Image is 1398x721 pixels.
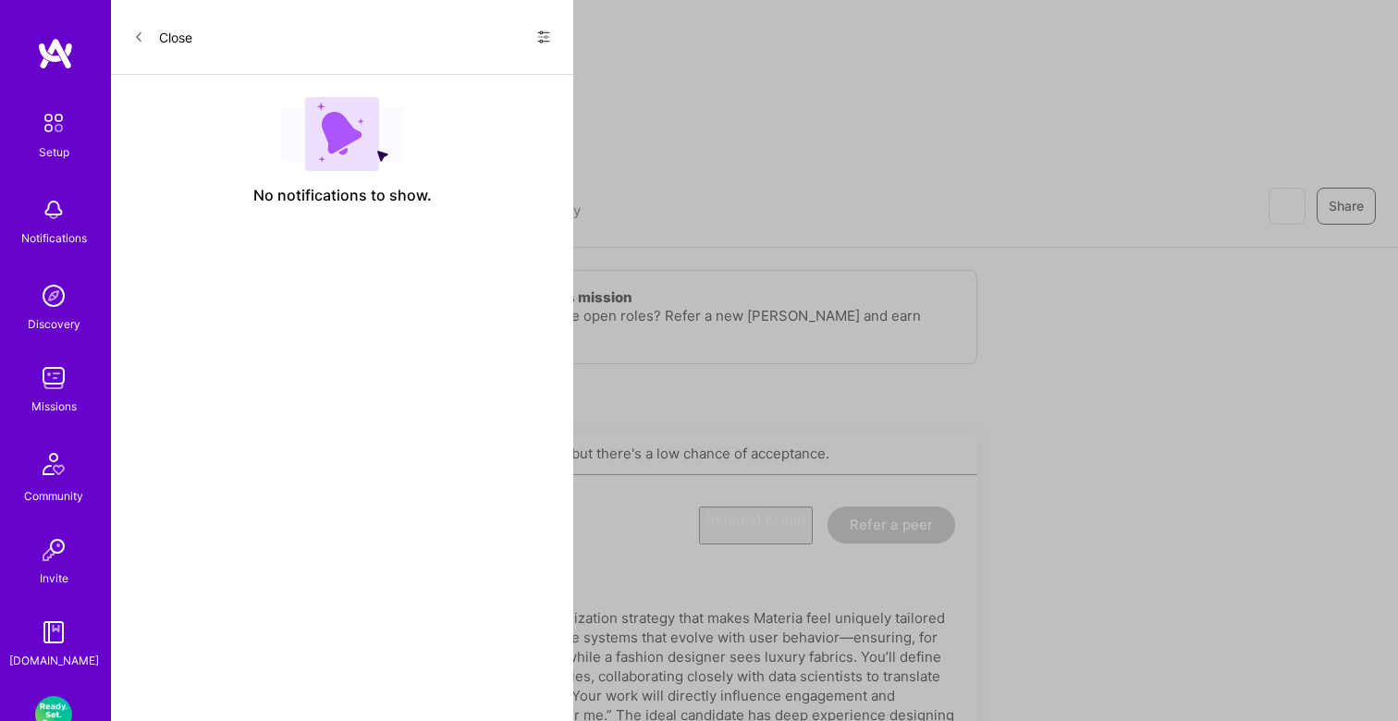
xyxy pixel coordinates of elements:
[34,104,73,142] img: setup
[281,97,403,171] img: empty
[24,486,83,506] div: Community
[35,614,72,651] img: guide book
[253,186,432,205] span: No notifications to show.
[39,142,69,162] div: Setup
[28,314,80,334] div: Discovery
[35,532,72,568] img: Invite
[9,651,99,670] div: [DOMAIN_NAME]
[40,568,68,588] div: Invite
[35,191,72,228] img: bell
[37,37,74,70] img: logo
[31,442,76,486] img: Community
[21,228,87,248] div: Notifications
[35,360,72,397] img: teamwork
[31,397,77,416] div: Missions
[35,277,72,314] img: discovery
[133,22,192,52] button: Close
